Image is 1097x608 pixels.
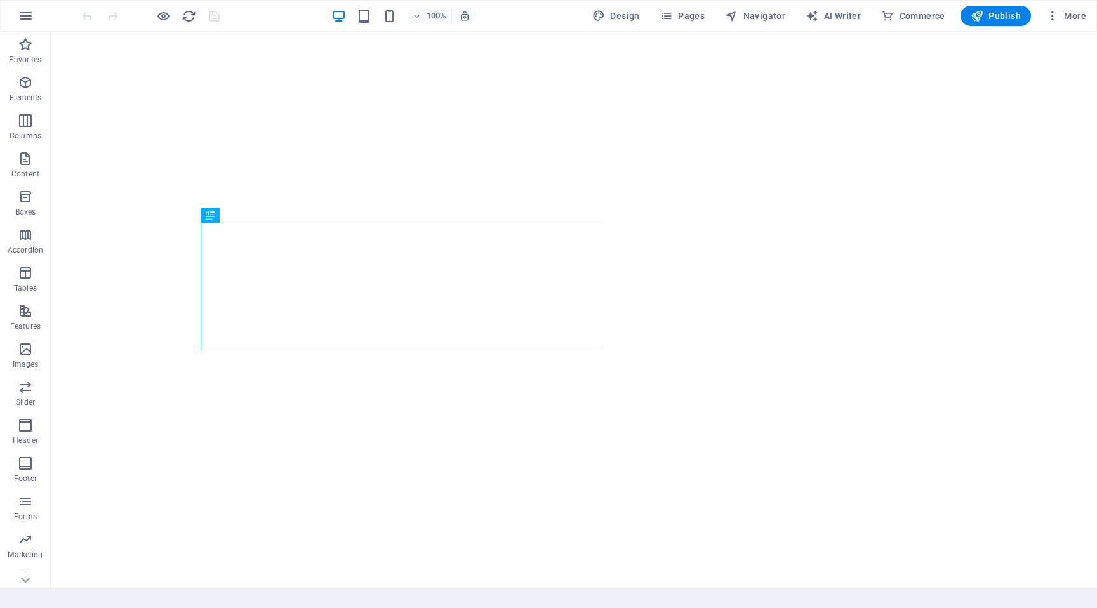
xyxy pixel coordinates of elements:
span: Publish [971,10,1021,22]
p: Accordion [8,245,43,255]
p: Favorites [9,55,41,65]
button: Commerce [876,6,950,26]
span: Navigator [725,10,785,22]
button: Publish [961,6,1031,26]
button: 100% [407,8,452,23]
span: Pages [660,10,705,22]
button: Pages [655,6,710,26]
p: Tables [14,283,37,293]
p: Elements [10,93,42,103]
span: Design [592,10,640,22]
p: Header [13,435,38,446]
span: More [1046,10,1086,22]
button: Design [587,6,645,26]
button: Click here to leave preview mode and continue editing [156,8,171,23]
div: Design (Ctrl+Alt+Y) [587,6,645,26]
i: Reload page [182,9,196,23]
p: Boxes [15,207,36,217]
span: AI Writer [806,10,861,22]
h6: 100% [426,8,446,23]
button: AI Writer [801,6,866,26]
span: Commerce [881,10,945,22]
p: Images [13,359,39,369]
p: Forms [14,512,37,522]
i: On resize automatically adjust zoom level to fit chosen device. [459,10,470,22]
p: Slider [16,397,36,407]
button: More [1041,6,1091,26]
p: Marketing [8,550,43,560]
button: reload [181,8,196,23]
button: Navigator [720,6,790,26]
p: Columns [10,131,41,141]
p: Content [11,169,39,179]
p: Features [10,321,41,331]
p: Footer [14,473,37,484]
